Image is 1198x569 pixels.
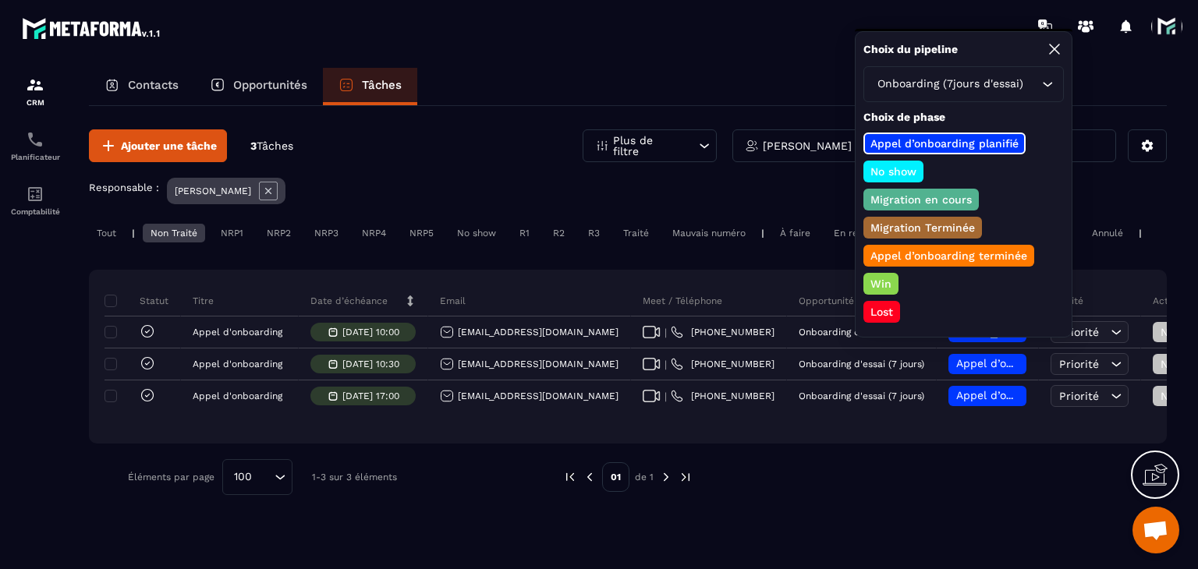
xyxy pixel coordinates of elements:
p: 3 [250,139,293,154]
a: [PHONE_NUMBER] [671,358,774,370]
a: Contacts [89,68,194,105]
img: prev [563,470,577,484]
p: Statut [108,295,168,307]
a: [PHONE_NUMBER] [671,326,774,338]
p: Choix de phase [863,110,1064,125]
button: Ajouter une tâche [89,129,227,162]
p: Date d’échéance [310,295,388,307]
div: NRP2 [259,224,299,242]
p: Contacts [128,78,179,92]
a: Opportunités [194,68,323,105]
span: Appel d’onboarding planifié [956,357,1104,369]
div: Tout [89,224,124,242]
span: Onboarding (7jours d'essai) [874,76,1026,93]
p: Onboarding d'essai (7 jours) [799,327,924,338]
p: Choix du pipeline [863,42,958,57]
img: formation [26,76,44,94]
div: Mauvais numéro [665,224,753,242]
p: [PERSON_NAME] [763,140,852,151]
div: No show [449,224,504,242]
a: Ouvrir le chat [1132,507,1179,553]
p: Titre [193,295,214,307]
p: Appel d’onboarding planifié [868,136,1021,151]
p: Win [868,276,894,292]
p: [DATE] 10:30 [342,359,399,369]
span: | [665,327,667,338]
span: | [665,359,667,370]
div: À faire [772,224,818,242]
a: Tâches [323,68,417,105]
img: logo [22,14,162,42]
div: Search for option [222,459,292,495]
img: next [659,470,673,484]
span: 100 [229,468,257,486]
p: [DATE] 10:00 [342,327,399,338]
img: scheduler [26,130,44,149]
p: Opportunité [799,295,854,307]
p: | [761,228,764,239]
span: | [665,391,667,402]
a: formationformationCRM [4,64,66,118]
p: Appel d'onboarding [193,327,282,338]
span: Priorité [1059,326,1099,338]
span: Priorité [1059,390,1099,402]
a: accountantaccountantComptabilité [4,173,66,228]
p: Tâches [362,78,402,92]
p: [DATE] 17:00 [342,391,399,401]
p: | [1139,228,1142,239]
p: Onboarding d'essai (7 jours) [799,391,924,401]
p: Éléments par page [128,472,214,482]
p: Appel d'onboarding [193,391,282,401]
div: Search for option [863,66,1064,102]
div: NRP5 [402,224,441,242]
p: 1-3 sur 3 éléments [312,472,397,482]
p: CRM [4,98,66,107]
p: Appel d'onboarding [193,359,282,369]
p: Migration en cours [868,192,974,207]
input: Search for option [257,468,271,486]
span: Ajouter une tâche [121,138,217,154]
p: [PERSON_NAME] [175,186,251,196]
div: Non Traité [143,224,205,242]
p: Appel d’onboarding terminée [868,248,1030,263]
p: Migration Terminée [868,220,977,235]
div: Traité [615,224,657,242]
a: schedulerschedulerPlanificateur [4,118,66,173]
p: Comptabilité [4,207,66,216]
img: next [679,470,693,484]
p: Email [440,295,466,307]
div: NRP1 [213,224,251,242]
div: R3 [580,224,608,242]
p: Planificateur [4,153,66,161]
div: NRP4 [354,224,394,242]
input: Search for option [1026,76,1038,93]
div: R2 [545,224,572,242]
p: Lost [868,304,895,320]
span: Priorité [1059,358,1099,370]
p: No show [868,164,919,179]
p: Plus de filtre [613,135,682,157]
div: NRP3 [307,224,346,242]
p: Meet / Téléphone [643,295,722,307]
p: Responsable : [89,182,159,193]
a: [PHONE_NUMBER] [671,390,774,402]
div: R1 [512,224,537,242]
div: En retard [826,224,885,242]
p: Action [1153,295,1182,307]
p: de 1 [635,471,654,483]
span: Appel d’onboarding planifié [956,389,1104,401]
p: Onboarding d'essai (7 jours) [799,359,924,369]
p: 01 [602,462,629,492]
span: Tâches [257,140,293,152]
p: Opportunités [233,78,307,92]
p: | [132,228,135,239]
div: Annulé [1084,224,1131,242]
img: accountant [26,185,44,203]
img: prev [583,470,597,484]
